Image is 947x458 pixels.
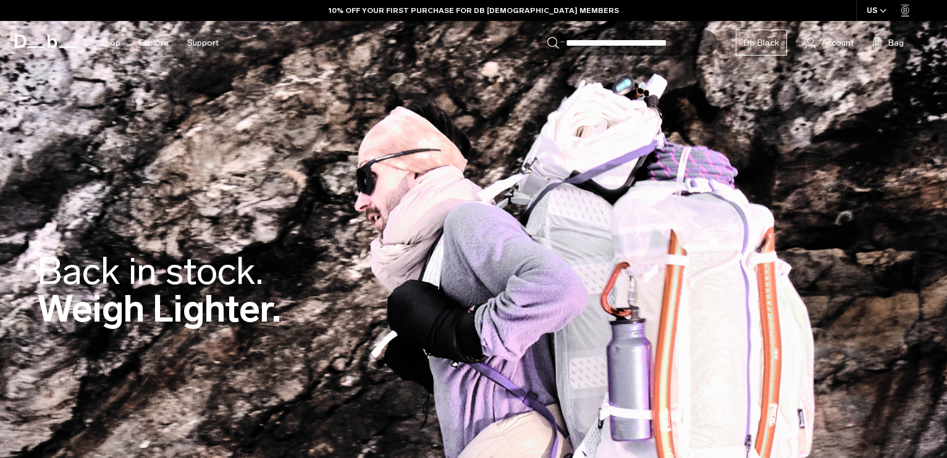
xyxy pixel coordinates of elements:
a: 10% OFF YOUR FIRST PURCHASE FOR DB [DEMOGRAPHIC_DATA] MEMBERS [329,5,619,16]
span: Account [822,36,854,49]
a: Shop [99,21,120,65]
button: Bag [872,35,904,50]
a: Db Black [736,30,787,56]
h2: Weigh Lighter. [37,252,281,328]
a: Account [806,35,854,50]
span: Bag [888,36,904,49]
nav: Main Navigation [90,21,228,65]
a: Support [187,21,219,65]
span: Back in stock. [37,249,263,294]
a: Explore [139,21,169,65]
